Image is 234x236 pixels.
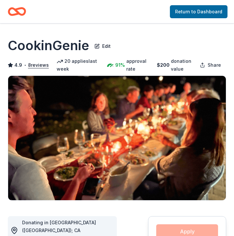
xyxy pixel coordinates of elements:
[171,57,195,73] span: donation value
[8,76,226,200] img: Image for CookinGenie
[94,41,111,50] button: Edit
[115,61,125,69] span: 91%
[24,62,26,68] span: •
[28,61,49,69] button: 8reviews
[157,61,170,69] span: $ 200
[208,61,221,69] span: Share
[170,5,227,18] a: Return to Dashboard
[8,36,89,55] h1: CookinGenie
[57,57,99,73] div: 20 applies last week
[8,4,26,19] a: Home
[126,57,149,73] span: approval rate
[195,59,226,72] button: Share
[14,61,22,69] span: 4.9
